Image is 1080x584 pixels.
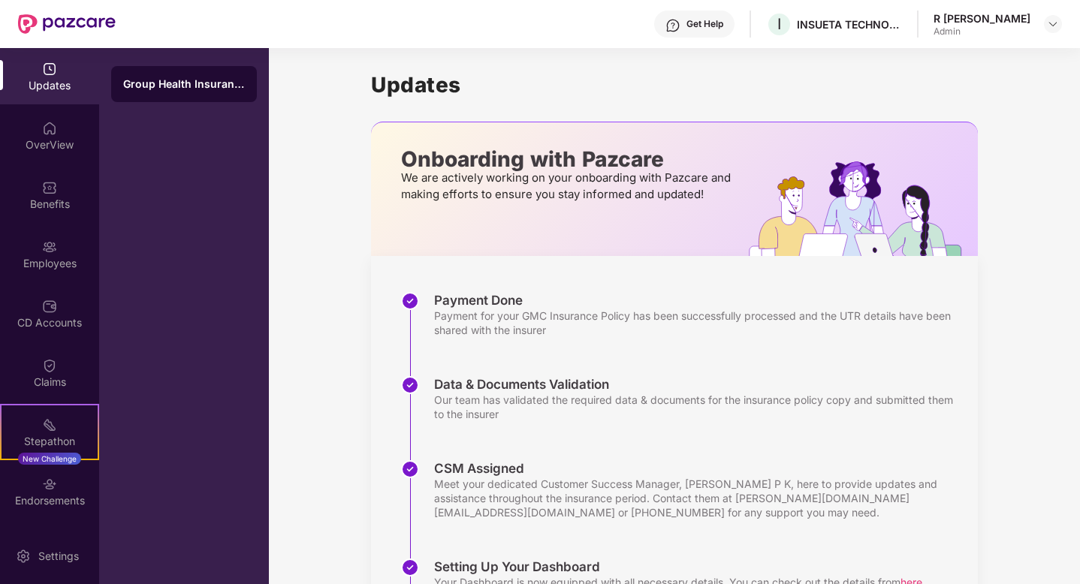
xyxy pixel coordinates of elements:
[401,460,419,478] img: svg+xml;base64,PHN2ZyBpZD0iU3RlcC1Eb25lLTMyeDMyIiB4bWxucz0iaHR0cDovL3d3dy53My5vcmcvMjAwMC9zdmciIH...
[749,161,978,256] img: hrOnboarding
[371,72,978,98] h1: Updates
[42,239,57,254] img: svg+xml;base64,PHN2ZyBpZD0iRW1wbG95ZWVzIiB4bWxucz0iaHR0cDovL3d3dy53My5vcmcvMjAwMC9zdmciIHdpZHRoPS...
[434,460,963,477] div: CSM Assigned
[686,18,723,30] div: Get Help
[42,62,57,77] img: svg+xml;base64,PHN2ZyBpZD0iVXBkYXRlZCIgeG1sbnM9Imh0dHA6Ly93d3cudzMub3JnLzIwMDAvc3ZnIiB3aWR0aD0iMj...
[401,558,419,576] img: svg+xml;base64,PHN2ZyBpZD0iU3RlcC1Eb25lLTMyeDMyIiB4bWxucz0iaHR0cDovL3d3dy53My5vcmcvMjAwMC9zdmciIH...
[434,393,963,421] div: Our team has validated the required data & documents for the insurance policy copy and submitted ...
[18,14,116,34] img: New Pazcare Logo
[434,376,963,393] div: Data & Documents Validation
[42,121,57,136] img: svg+xml;base64,PHN2ZyBpZD0iSG9tZSIgeG1sbnM9Imh0dHA6Ly93d3cudzMub3JnLzIwMDAvc3ZnIiB3aWR0aD0iMjAiIG...
[797,17,902,32] div: INSUETA TECHNOLOGIES PRIVATE LIMITED
[434,309,963,337] div: Payment for your GMC Insurance Policy has been successfully processed and the UTR details have be...
[934,11,1030,26] div: R [PERSON_NAME]
[401,376,419,394] img: svg+xml;base64,PHN2ZyBpZD0iU3RlcC1Eb25lLTMyeDMyIiB4bWxucz0iaHR0cDovL3d3dy53My5vcmcvMjAwMC9zdmciIH...
[777,15,781,33] span: I
[42,417,57,432] img: svg+xml;base64,PHN2ZyB4bWxucz0iaHR0cDovL3d3dy53My5vcmcvMjAwMC9zdmciIHdpZHRoPSIyMSIgaGVpZ2h0PSIyMC...
[42,358,57,373] img: svg+xml;base64,PHN2ZyBpZD0iQ2xhaW0iIHhtbG5zPSJodHRwOi8vd3d3LnczLm9yZy8yMDAwL3N2ZyIgd2lkdGg9IjIwIi...
[18,453,81,465] div: New Challenge
[434,477,963,519] div: Meet your dedicated Customer Success Manager, [PERSON_NAME] P K, here to provide updates and assi...
[34,549,83,564] div: Settings
[401,170,735,203] p: We are actively working on your onboarding with Pazcare and making efforts to ensure you stay inf...
[401,292,419,310] img: svg+xml;base64,PHN2ZyBpZD0iU3RlcC1Eb25lLTMyeDMyIiB4bWxucz0iaHR0cDovL3d3dy53My5vcmcvMjAwMC9zdmciIH...
[42,299,57,314] img: svg+xml;base64,PHN2ZyBpZD0iQ0RfQWNjb3VudHMiIGRhdGEtbmFtZT0iQ0QgQWNjb3VudHMiIHhtbG5zPSJodHRwOi8vd3...
[434,558,922,575] div: Setting Up Your Dashboard
[401,152,735,166] p: Onboarding with Pazcare
[42,477,57,492] img: svg+xml;base64,PHN2ZyBpZD0iRW5kb3JzZW1lbnRzIiB4bWxucz0iaHR0cDovL3d3dy53My5vcmcvMjAwMC9zdmciIHdpZH...
[1047,18,1059,30] img: svg+xml;base64,PHN2ZyBpZD0iRHJvcGRvd24tMzJ4MzIiIHhtbG5zPSJodHRwOi8vd3d3LnczLm9yZy8yMDAwL3N2ZyIgd2...
[934,26,1030,38] div: Admin
[665,18,680,33] img: svg+xml;base64,PHN2ZyBpZD0iSGVscC0zMngzMiIgeG1sbnM9Imh0dHA6Ly93d3cudzMub3JnLzIwMDAvc3ZnIiB3aWR0aD...
[434,292,963,309] div: Payment Done
[2,434,98,449] div: Stepathon
[16,549,31,564] img: svg+xml;base64,PHN2ZyBpZD0iU2V0dGluZy0yMHgyMCIgeG1sbnM9Imh0dHA6Ly93d3cudzMub3JnLzIwMDAvc3ZnIiB3aW...
[42,180,57,195] img: svg+xml;base64,PHN2ZyBpZD0iQmVuZWZpdHMiIHhtbG5zPSJodHRwOi8vd3d3LnczLm9yZy8yMDAwL3N2ZyIgd2lkdGg9Ij...
[123,77,245,92] div: Group Health Insurance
